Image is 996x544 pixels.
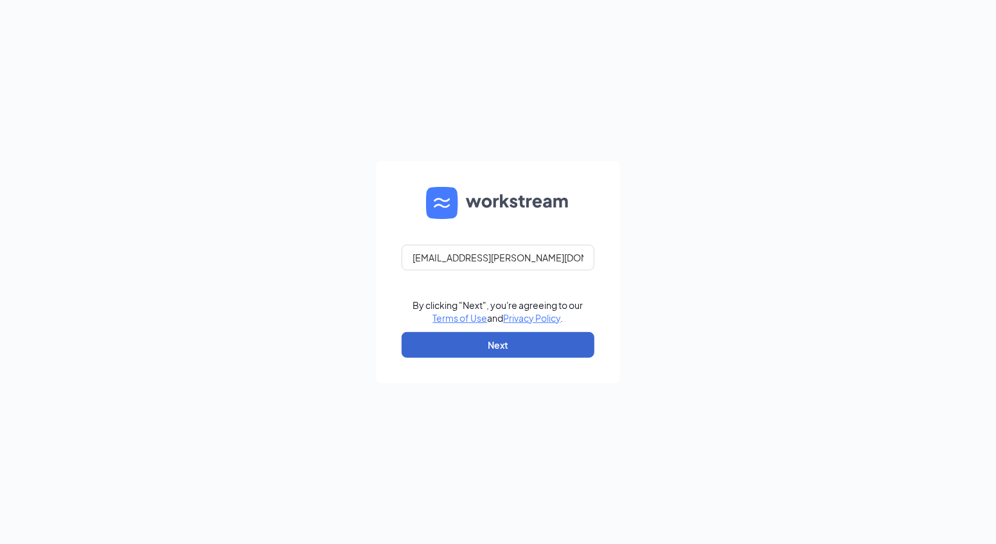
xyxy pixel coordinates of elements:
img: WS logo and Workstream text [426,187,570,219]
div: By clicking "Next", you're agreeing to our and . [413,299,583,324]
a: Terms of Use [433,312,488,324]
input: Email [402,245,594,270]
a: Privacy Policy [504,312,561,324]
button: Next [402,332,594,358]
